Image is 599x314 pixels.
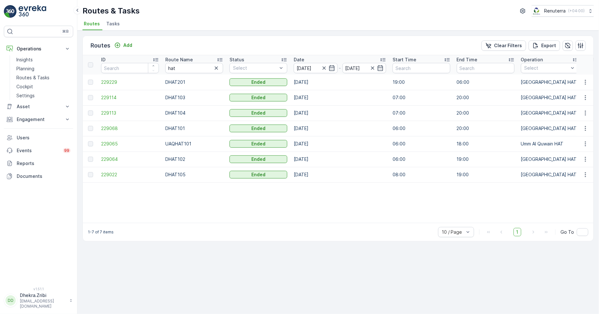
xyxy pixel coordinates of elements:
td: [DATE] [291,74,389,90]
img: Screenshot_2024-07-26_at_13.33.01.png [532,7,542,14]
p: Renuterra [544,8,566,14]
div: Toggle Row Selected [88,172,93,177]
p: Date [294,57,304,63]
p: Asset [17,103,60,110]
button: Ended [230,109,287,117]
td: [DATE] [291,90,389,105]
p: Umm Al Quwain HAT [521,141,579,147]
div: Toggle Row Selected [88,110,93,116]
img: logo_light-DOdMpM7g.png [19,5,46,18]
button: Operations [4,42,73,55]
p: [GEOGRAPHIC_DATA] HAT [521,156,579,162]
p: Status [230,57,244,63]
a: 229113 [101,110,159,116]
p: 06:00 [393,156,450,162]
a: Planning [14,64,73,73]
input: dd/mm/yyyy [294,63,338,73]
p: Routes & Tasks [16,74,49,81]
span: Tasks [106,21,120,27]
p: [GEOGRAPHIC_DATA] HAT [521,171,579,178]
p: Settings [16,92,35,99]
p: 07:00 [393,110,450,116]
p: - [339,64,341,72]
span: Routes [84,21,100,27]
input: dd/mm/yyyy [343,63,386,73]
span: 229068 [101,125,159,132]
a: Cockpit [14,82,73,91]
button: Asset [4,100,73,113]
p: 19:00 [457,171,515,178]
p: [GEOGRAPHIC_DATA] HAT [521,79,579,85]
button: Ended [230,155,287,163]
p: Documents [17,173,71,179]
p: 06:00 [393,141,450,147]
p: 20:00 [457,125,515,132]
p: 06:00 [393,125,450,132]
p: Start Time [393,57,416,63]
a: 229114 [101,94,159,101]
p: DHAT101 [165,125,223,132]
p: 06:00 [457,79,515,85]
p: [EMAIL_ADDRESS][DOMAIN_NAME] [20,299,66,309]
a: Events99 [4,144,73,157]
p: DHAT201 [165,79,223,85]
p: ( +04:00 ) [569,8,585,13]
p: 20:00 [457,110,515,116]
p: Users [17,135,71,141]
div: DD [5,295,16,306]
span: 229022 [101,171,159,178]
span: 1 [514,228,521,236]
p: Ended [251,110,265,116]
button: Ended [230,140,287,148]
p: DHAT104 [165,110,223,116]
button: Clear Filters [482,40,526,51]
p: 20:00 [457,94,515,101]
p: Ended [251,79,265,85]
p: Events [17,147,59,154]
a: Insights [14,55,73,64]
p: 99 [64,148,69,153]
p: Cockpit [16,83,33,90]
p: [GEOGRAPHIC_DATA] HAT [521,125,579,132]
div: Toggle Row Selected [88,126,93,131]
button: Add [112,41,135,49]
p: Route Name [165,57,193,63]
p: Reports [17,160,71,167]
p: Clear Filters [494,42,522,49]
p: Dhekra.Zribi [20,292,66,299]
p: Routes [91,41,110,50]
a: Users [4,131,73,144]
p: [GEOGRAPHIC_DATA] HAT [521,94,579,101]
p: [GEOGRAPHIC_DATA] HAT [521,110,579,116]
p: ⌘B [62,29,69,34]
p: 18:00 [457,141,515,147]
a: Settings [14,91,73,100]
p: 07:00 [393,94,450,101]
span: v 1.51.1 [4,287,73,291]
a: Reports [4,157,73,170]
p: 1-7 of 7 items [88,230,114,235]
a: 229064 [101,156,159,162]
p: Insights [16,57,33,63]
p: UAQHAT101 [165,141,223,147]
input: Search [393,63,450,73]
button: Ended [230,171,287,179]
p: DHAT105 [165,171,223,178]
p: 19:00 [393,79,450,85]
p: 08:00 [393,171,450,178]
input: Search [165,63,223,73]
p: Routes & Tasks [82,6,140,16]
a: 229229 [101,79,159,85]
a: 229065 [101,141,159,147]
td: [DATE] [291,167,389,182]
td: [DATE] [291,136,389,152]
a: Documents [4,170,73,183]
button: Ended [230,78,287,86]
button: Renuterra(+04:00) [532,5,594,17]
p: Select [233,65,277,71]
p: Add [123,42,132,48]
p: Ended [251,156,265,162]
